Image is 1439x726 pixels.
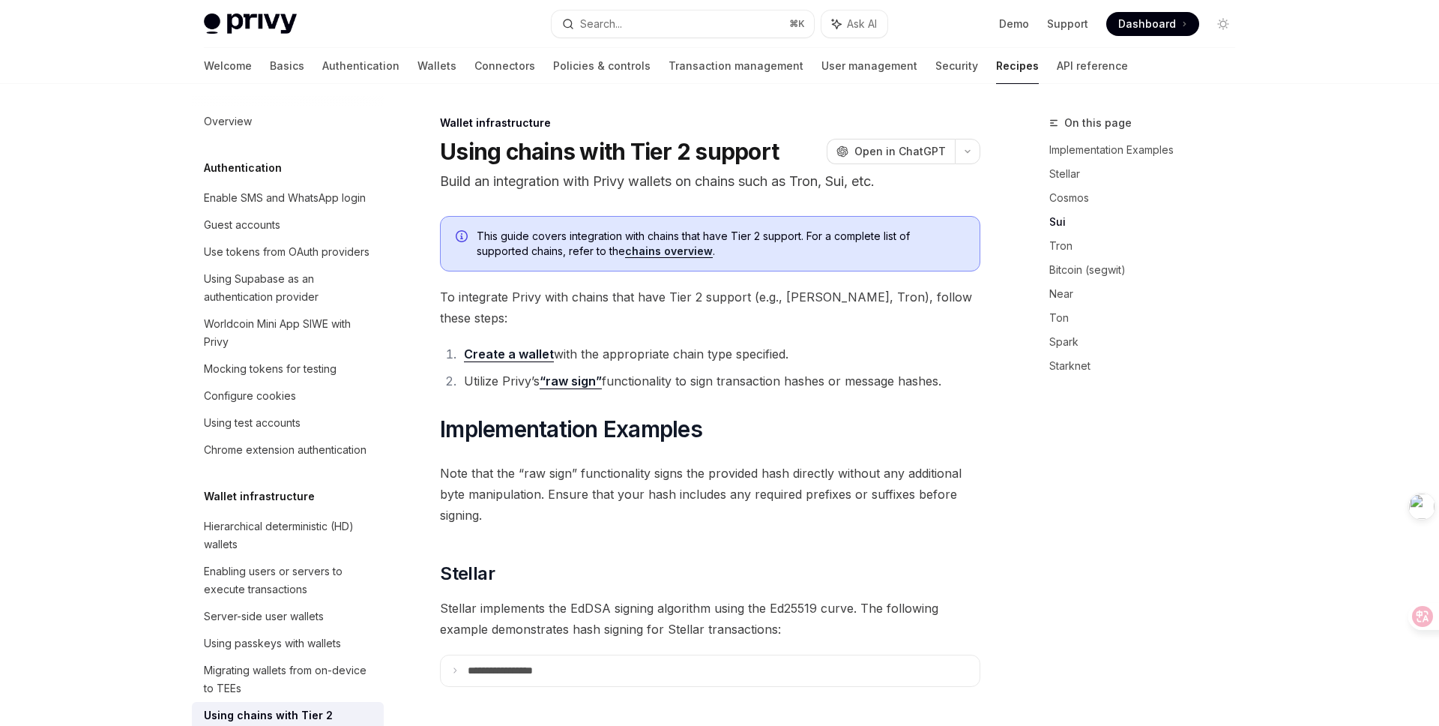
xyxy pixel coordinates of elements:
a: Stellar [1049,162,1247,186]
a: Overview [192,108,384,135]
a: Using passkeys with wallets [192,630,384,657]
button: Open in ChatGPT [827,139,955,164]
a: Dashboard [1106,12,1199,36]
div: Mocking tokens for testing [204,360,337,378]
a: “raw sign” [540,373,602,389]
a: Cosmos [1049,186,1247,210]
a: Using Supabase as an authentication provider [192,265,384,310]
h5: Authentication [204,159,282,177]
li: with the appropriate chain type specified. [459,343,980,364]
li: Utilize Privy’s functionality to sign transaction hashes or message hashes. [459,370,980,391]
span: Stellar [440,562,495,586]
a: Security [935,48,978,84]
p: Build an integration with Privy wallets on chains such as Tron, Sui, etc. [440,171,980,192]
div: Enable SMS and WhatsApp login [204,189,366,207]
a: Authentication [322,48,399,84]
a: Starknet [1049,354,1247,378]
a: Demo [999,16,1029,31]
button: Toggle dark mode [1211,12,1235,36]
div: Overview [204,112,252,130]
div: Guest accounts [204,216,280,234]
div: Using test accounts [204,414,301,432]
div: Enabling users or servers to execute transactions [204,562,375,598]
a: Using test accounts [192,409,384,436]
h1: Using chains with Tier 2 support [440,138,779,165]
a: chains overview [625,244,713,258]
div: Wallet infrastructure [440,115,980,130]
div: Migrating wallets from on-device to TEEs [204,661,375,697]
svg: Info [456,230,471,245]
a: Sui [1049,210,1247,234]
span: Ask AI [847,16,877,31]
a: Worldcoin Mini App SIWE with Privy [192,310,384,355]
a: Welcome [204,48,252,84]
span: ⌘ K [789,18,805,30]
span: To integrate Privy with chains that have Tier 2 support (e.g., [PERSON_NAME], Tron), follow these... [440,286,980,328]
a: Wallets [417,48,456,84]
div: Configure cookies [204,387,296,405]
span: On this page [1064,114,1132,132]
a: Mocking tokens for testing [192,355,384,382]
div: Search... [580,15,622,33]
a: Server-side user wallets [192,603,384,630]
a: Bitcoin (segwit) [1049,258,1247,282]
img: light logo [204,13,297,34]
a: Transaction management [669,48,803,84]
a: Chrome extension authentication [192,436,384,463]
a: Create a wallet [464,346,554,362]
a: API reference [1057,48,1128,84]
a: Spark [1049,330,1247,354]
button: Ask AI [821,10,887,37]
a: Policies & controls [553,48,651,84]
span: Stellar implements the EdDSA signing algorithm using the Ed25519 curve. The following example dem... [440,598,980,640]
div: Using passkeys with wallets [204,634,341,652]
a: Guest accounts [192,211,384,238]
div: Chrome extension authentication [204,441,366,459]
span: Note that the “raw sign” functionality signs the provided hash directly without any additional by... [440,463,980,526]
a: Implementation Examples [1049,138,1247,162]
span: Dashboard [1118,16,1176,31]
a: Support [1047,16,1088,31]
a: Ton [1049,306,1247,330]
a: Near [1049,282,1247,306]
span: This guide covers integration with chains that have Tier 2 support. For a complete list of suppor... [477,229,965,259]
a: Configure cookies [192,382,384,409]
div: Use tokens from OAuth providers [204,243,369,261]
a: Tron [1049,234,1247,258]
div: Hierarchical deterministic (HD) wallets [204,517,375,553]
a: User management [821,48,917,84]
div: Using Supabase as an authentication provider [204,270,375,306]
a: Migrating wallets from on-device to TEEs [192,657,384,702]
a: Enable SMS and WhatsApp login [192,184,384,211]
span: Open in ChatGPT [854,144,946,159]
a: Basics [270,48,304,84]
a: Recipes [996,48,1039,84]
button: Search...⌘K [552,10,814,37]
a: Enabling users or servers to execute transactions [192,558,384,603]
span: Implementation Examples [440,415,702,442]
div: Worldcoin Mini App SIWE with Privy [204,315,375,351]
a: Hierarchical deterministic (HD) wallets [192,513,384,558]
a: Connectors [474,48,535,84]
h5: Wallet infrastructure [204,487,315,505]
a: Use tokens from OAuth providers [192,238,384,265]
div: Server-side user wallets [204,607,324,625]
